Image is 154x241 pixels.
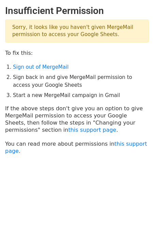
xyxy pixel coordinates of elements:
p: You can read more about permissions in . [5,140,149,155]
li: Sign back in and give MergeMail permission to access your Google Sheets [13,74,149,89]
li: Start a new MergeMail campaign in Gmail [13,92,149,99]
a: Sign out of MergeMail [13,64,68,70]
p: If the above steps don't give you an option to give MergeMail permission to access your Google Sh... [5,105,149,133]
p: Sorry, it looks like you haven't given MergeMail permission to access your Google Sheets. [5,19,149,43]
a: this support page [68,127,116,133]
p: To fix this: [5,49,149,57]
h2: Insufficient Permission [5,5,149,17]
a: this support page [5,141,147,154]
